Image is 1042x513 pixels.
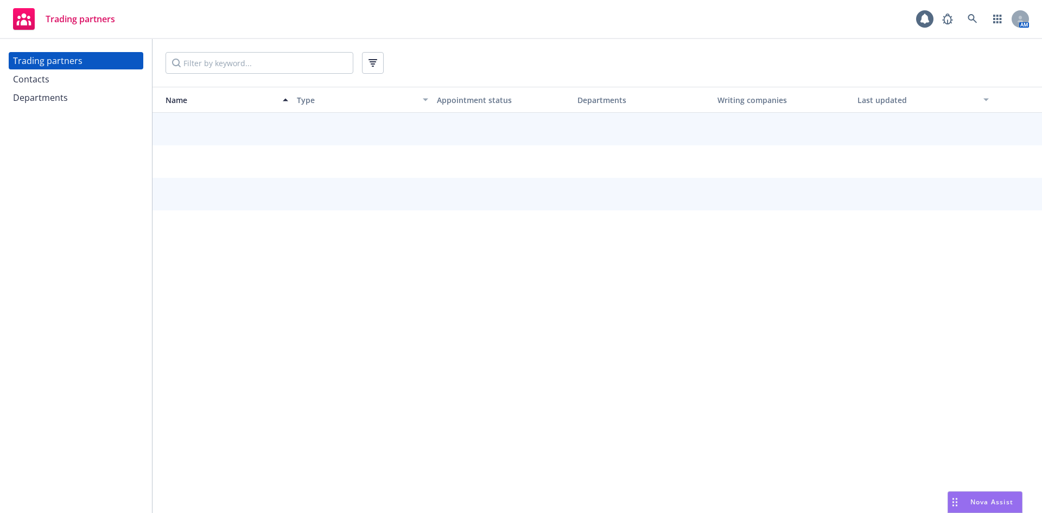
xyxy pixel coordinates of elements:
a: Trading partners [9,4,119,34]
div: Trading partners [13,52,82,69]
div: Contacts [13,70,49,88]
div: Writing companies [717,94,849,106]
div: Departments [577,94,709,106]
span: Trading partners [46,15,115,23]
a: Contacts [9,70,143,88]
a: Trading partners [9,52,143,69]
div: Last updated [857,94,977,106]
input: Filter by keyword... [166,52,353,74]
span: Nova Assist [970,497,1013,506]
a: Switch app [987,8,1008,30]
a: Departments [9,89,143,106]
div: Drag to move [948,492,962,512]
button: Appointment status [433,87,573,113]
a: Search [962,8,983,30]
button: Departments [573,87,713,113]
div: Type [297,94,416,106]
div: Departments [13,89,68,106]
button: Writing companies [713,87,853,113]
div: Appointment status [437,94,568,106]
div: Name [157,94,276,106]
button: Nova Assist [948,491,1022,513]
button: Last updated [853,87,993,113]
button: Type [293,87,433,113]
a: Report a Bug [937,8,958,30]
button: Name [153,87,293,113]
